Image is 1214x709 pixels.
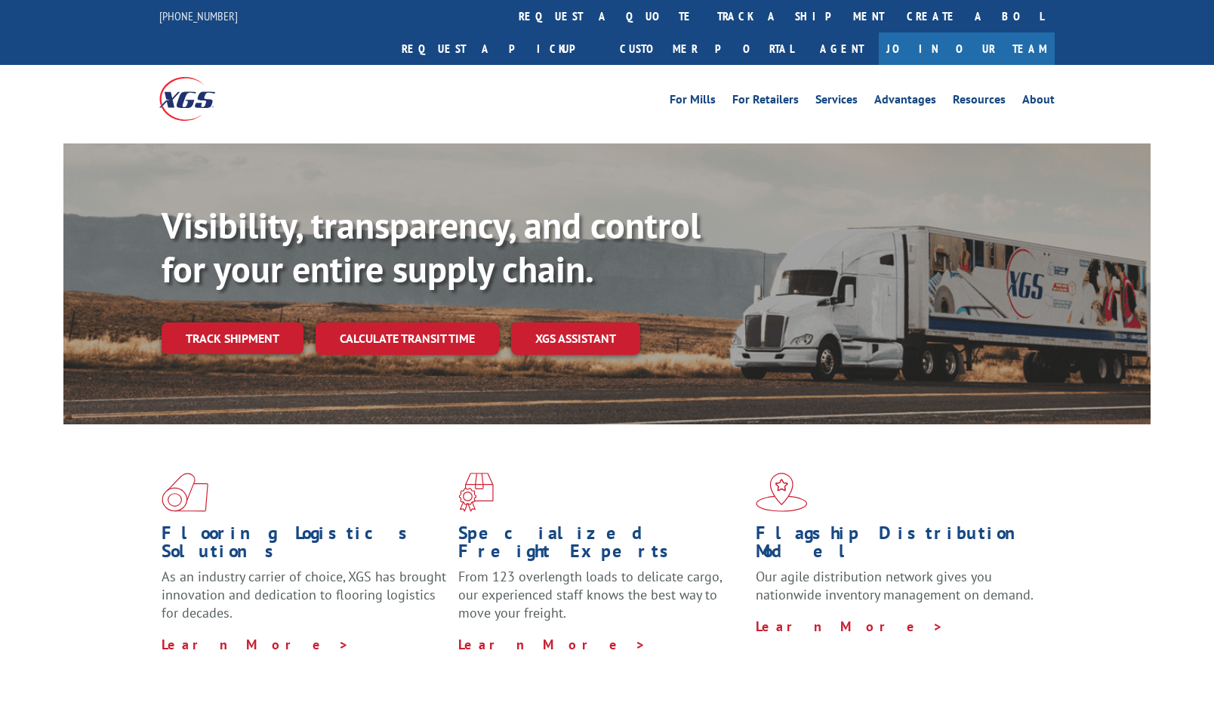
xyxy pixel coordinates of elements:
a: Resources [953,94,1006,110]
a: Request a pickup [390,32,609,65]
a: Learn More > [756,618,944,635]
a: Join Our Team [879,32,1055,65]
a: XGS ASSISTANT [511,322,640,355]
a: Advantages [874,94,936,110]
a: Customer Portal [609,32,805,65]
p: From 123 overlength loads to delicate cargo, our experienced staff knows the best way to move you... [458,568,744,635]
a: Track shipment [162,322,303,354]
img: xgs-icon-total-supply-chain-intelligence-red [162,473,208,512]
img: xgs-icon-flagship-distribution-model-red [756,473,808,512]
h1: Specialized Freight Experts [458,524,744,568]
a: Services [815,94,858,110]
span: Our agile distribution network gives you nationwide inventory management on demand. [756,568,1034,603]
a: For Mills [670,94,716,110]
a: About [1022,94,1055,110]
h1: Flooring Logistics Solutions [162,524,447,568]
a: Agent [805,32,879,65]
a: [PHONE_NUMBER] [159,8,238,23]
span: As an industry carrier of choice, XGS has brought innovation and dedication to flooring logistics... [162,568,446,621]
img: xgs-icon-focused-on-flooring-red [458,473,494,512]
a: Learn More > [458,636,646,653]
a: Calculate transit time [316,322,499,355]
a: For Retailers [732,94,799,110]
a: Learn More > [162,636,350,653]
h1: Flagship Distribution Model [756,524,1041,568]
b: Visibility, transparency, and control for your entire supply chain. [162,202,701,292]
